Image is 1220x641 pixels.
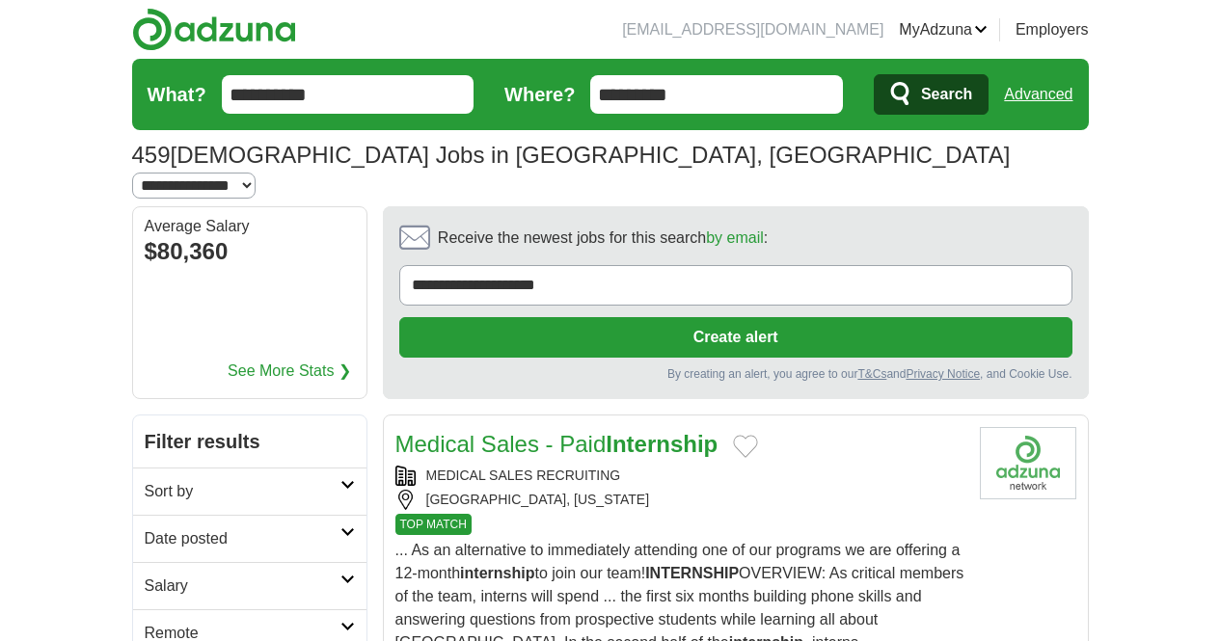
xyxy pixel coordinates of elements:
button: Add to favorite jobs [733,435,758,458]
label: Where? [504,80,575,109]
strong: internship [460,565,534,581]
a: Sort by [133,467,366,515]
h2: Date posted [145,527,340,550]
a: Privacy Notice [906,367,980,381]
button: Search [874,74,989,115]
a: T&Cs [857,367,886,381]
label: What? [148,80,206,109]
h2: Salary [145,574,340,598]
a: See More Stats ❯ [228,360,351,383]
div: [GEOGRAPHIC_DATA], [US_STATE] [395,490,964,510]
div: Average Salary [145,219,355,234]
a: Advanced [1004,75,1072,114]
div: By creating an alert, you agree to our and , and Cookie Use. [399,365,1072,383]
span: Search [921,75,972,114]
a: MyAdzuna [899,18,988,41]
strong: Internship [606,431,718,457]
li: [EMAIL_ADDRESS][DOMAIN_NAME] [622,18,883,41]
img: Adzuna logo [132,8,296,51]
img: Company logo [980,427,1076,499]
a: by email [706,229,764,246]
span: 459 [132,138,171,173]
a: Employers [1016,18,1089,41]
h2: Sort by [145,480,340,503]
h2: Filter results [133,415,366,467]
a: Medical Sales - PaidInternship [395,431,718,457]
h1: [DEMOGRAPHIC_DATA] Jobs in [GEOGRAPHIC_DATA], [GEOGRAPHIC_DATA] [132,142,1011,168]
a: Date posted [133,515,366,562]
span: TOP MATCH [395,514,472,535]
a: Salary [133,562,366,609]
span: Receive the newest jobs for this search : [438,227,768,250]
div: MEDICAL SALES RECRUITING [395,466,964,486]
strong: INTERNSHIP [645,565,739,581]
div: $80,360 [145,234,355,269]
button: Create alert [399,317,1072,358]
